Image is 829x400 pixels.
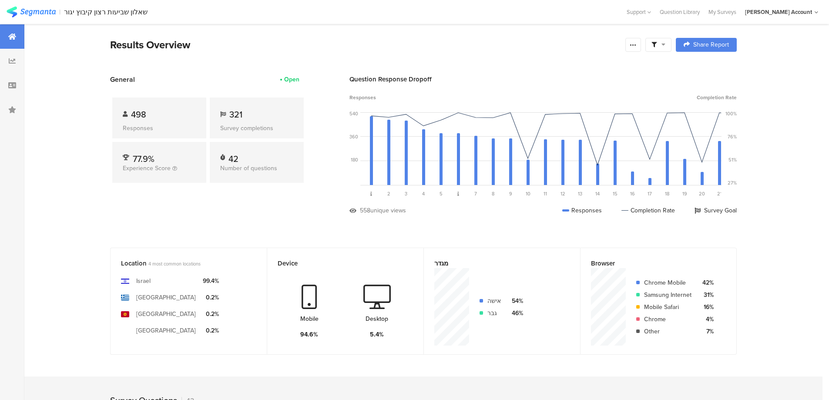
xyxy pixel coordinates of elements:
span: 10 [526,190,530,197]
span: General [110,74,135,84]
div: | [59,7,60,17]
div: Israel [136,276,151,286]
span: 5 [440,190,443,197]
div: 76% [728,133,737,140]
div: 100% [725,110,737,117]
span: 77.9% [133,152,154,165]
span: 13 [578,190,582,197]
div: Other [644,327,691,336]
span: 2 [387,190,390,197]
div: 4% [698,315,714,324]
div: Survey Goal [695,206,737,215]
div: מגדר [434,259,555,268]
div: [GEOGRAPHIC_DATA] [136,293,196,302]
div: 5.4% [370,330,384,339]
div: Question Response Dropoff [349,74,737,84]
div: 46% [508,309,523,318]
div: שאלון שביעות רצון קיבוץ יגור [64,8,148,16]
span: 9 [509,190,512,197]
div: 31% [698,290,714,299]
div: 0.2% [203,326,219,335]
div: Survey completions [220,124,293,133]
div: Samsung Internet [644,290,691,299]
div: Results Overview [110,37,621,53]
span: Completion Rate [697,94,737,101]
span: 19 [682,190,687,197]
span: Experience Score [123,164,171,173]
div: 16% [698,303,714,312]
span: 498 [131,108,146,121]
div: Support [627,5,651,19]
div: 54% [508,296,523,306]
span: 18 [665,190,669,197]
span: Responses [349,94,376,101]
div: Browser [591,259,712,268]
div: 94.6% [300,330,318,339]
div: Mobile [300,314,319,323]
div: Chrome Mobile [644,278,691,287]
div: [GEOGRAPHIC_DATA] [136,309,196,319]
div: 51% [728,156,737,163]
div: Location [121,259,242,268]
div: 558 [360,206,370,215]
span: 321 [229,108,242,121]
div: [PERSON_NAME] Account [745,8,812,16]
div: 42 [228,152,238,161]
span: 4 [422,190,425,197]
span: Number of questions [220,164,277,173]
div: Chrome [644,315,691,324]
span: 16 [630,190,635,197]
div: גבר [487,309,501,318]
img: segmanta logo [7,7,56,17]
span: 7 [474,190,477,197]
div: 7% [698,327,714,336]
span: 11 [544,190,547,197]
span: 12 [560,190,565,197]
div: 0.2% [203,293,219,302]
span: 21 [717,190,722,197]
div: 27% [728,179,737,186]
div: Device [278,259,399,268]
div: Open [284,75,299,84]
div: 0.2% [203,309,219,319]
span: 14 [595,190,600,197]
div: [GEOGRAPHIC_DATA] [136,326,196,335]
span: 4 most common locations [148,260,201,267]
span: 15 [613,190,618,197]
div: Desktop [366,314,388,323]
div: 360 [349,133,358,140]
a: My Surveys [704,8,741,16]
span: 8 [492,190,494,197]
div: אישה [487,296,501,306]
span: 17 [648,190,652,197]
div: Responses [123,124,196,133]
div: 99.4% [203,276,219,286]
div: unique views [370,206,406,215]
span: 20 [699,190,705,197]
div: 42% [698,278,714,287]
span: Share Report [693,42,729,48]
a: Question Library [655,8,704,16]
div: 180 [351,156,358,163]
div: Responses [562,206,602,215]
div: Completion Rate [621,206,675,215]
span: 3 [405,190,407,197]
div: 540 [349,110,358,117]
div: Mobile Safari [644,303,691,312]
